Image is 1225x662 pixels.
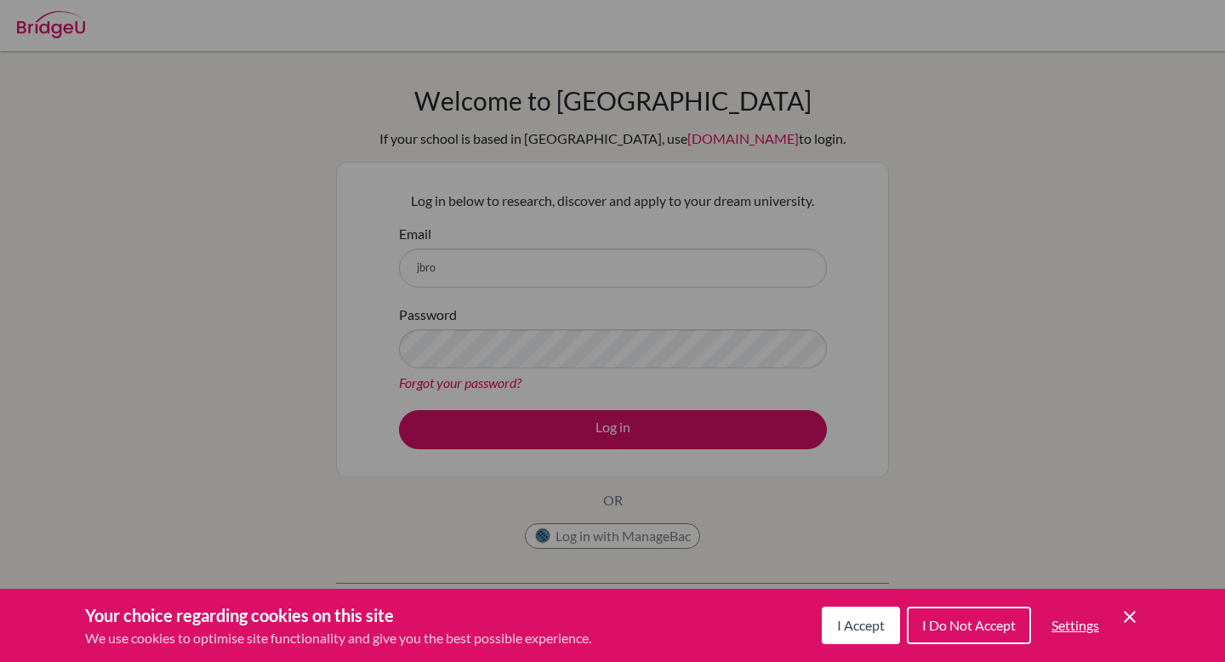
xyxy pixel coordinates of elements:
span: Settings [1051,617,1099,633]
button: I Do Not Accept [907,607,1031,644]
button: Settings [1038,608,1113,642]
button: I Accept [822,607,900,644]
span: I Accept [837,617,885,633]
p: We use cookies to optimise site functionality and give you the best possible experience. [85,628,591,648]
span: I Do Not Accept [922,617,1016,633]
h3: Your choice regarding cookies on this site [85,602,591,628]
button: Save and close [1120,607,1140,627]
